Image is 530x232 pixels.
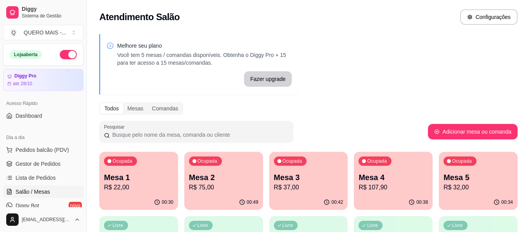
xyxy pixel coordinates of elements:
span: Sistema de Gestão [22,13,80,19]
p: R$ 107,90 [359,183,428,192]
div: Dia a dia [3,131,83,144]
span: Salão / Mesas [16,188,50,196]
p: Ocupada [197,158,217,164]
p: Mesa 5 [443,172,513,183]
p: Livre [282,222,293,229]
p: Você tem 5 mesas / comandas disponíveis. Obtenha o Diggy Pro + 15 para ter acesso a 15 mesas/coma... [117,51,292,67]
p: Ocupada [113,158,132,164]
p: Ocupada [452,158,472,164]
p: Mesa 1 [104,172,173,183]
button: Alterar Status [60,50,77,59]
button: Configurações [460,9,518,25]
a: Lista de Pedidos [3,172,83,184]
p: R$ 32,00 [443,183,513,192]
span: Lista de Pedidos [16,174,56,182]
button: OcupadaMesa 2R$ 75,0000:49 [184,152,263,210]
a: Diggy Proaté 28/10 [3,69,83,91]
span: Diggy Bot [16,202,39,210]
span: Q [10,29,17,36]
p: R$ 75,00 [189,183,258,192]
p: Livre [197,222,208,229]
span: Dashboard [16,112,42,120]
label: Pesquisar [104,124,127,130]
p: 00:34 [501,199,513,205]
p: Mesa 3 [274,172,343,183]
article: Diggy Pro [14,73,36,79]
p: Livre [367,222,378,229]
a: Diggy Botnovo [3,199,83,212]
div: Acesso Rápido [3,97,83,110]
div: Mesas [123,103,147,114]
p: Mesa 4 [359,172,428,183]
div: Comandas [148,103,183,114]
span: Pedidos balcão (PDV) [16,146,69,154]
button: OcupadaMesa 5R$ 32,0000:34 [439,152,518,210]
h2: Atendimento Salão [99,11,180,23]
p: R$ 22,00 [104,183,173,192]
button: Adicionar mesa ou comanda [428,124,518,139]
div: Loja aberta [10,50,42,59]
p: Mesa 2 [189,172,258,183]
p: Livre [113,222,123,229]
div: QUERO MAIS - ... [24,29,66,36]
p: 00:49 [247,199,258,205]
button: OcupadaMesa 1R$ 22,0000:30 [99,152,178,210]
span: [EMAIL_ADDRESS][DOMAIN_NAME] [22,217,71,223]
a: Dashboard [3,110,83,122]
p: 00:38 [416,199,428,205]
button: OcupadaMesa 3R$ 37,0000:42 [269,152,348,210]
a: DiggySistema de Gestão [3,3,83,22]
p: Ocupada [282,158,302,164]
div: Todos [100,103,123,114]
p: 00:30 [162,199,173,205]
span: Gestor de Pedidos [16,160,61,168]
button: Fazer upgrade [244,71,292,87]
input: Pesquisar [110,131,289,139]
p: 00:42 [331,199,343,205]
p: Melhore seu plano [117,42,292,50]
p: R$ 37,00 [274,183,343,192]
button: Select a team [3,25,83,40]
button: [EMAIL_ADDRESS][DOMAIN_NAME] [3,210,83,229]
button: Pedidos balcão (PDV) [3,144,83,156]
span: Diggy [22,6,80,13]
p: Livre [452,222,463,229]
a: Gestor de Pedidos [3,158,83,170]
article: até 28/10 [13,81,32,87]
button: OcupadaMesa 4R$ 107,9000:38 [354,152,433,210]
p: Ocupada [367,158,387,164]
a: Salão / Mesas [3,186,83,198]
